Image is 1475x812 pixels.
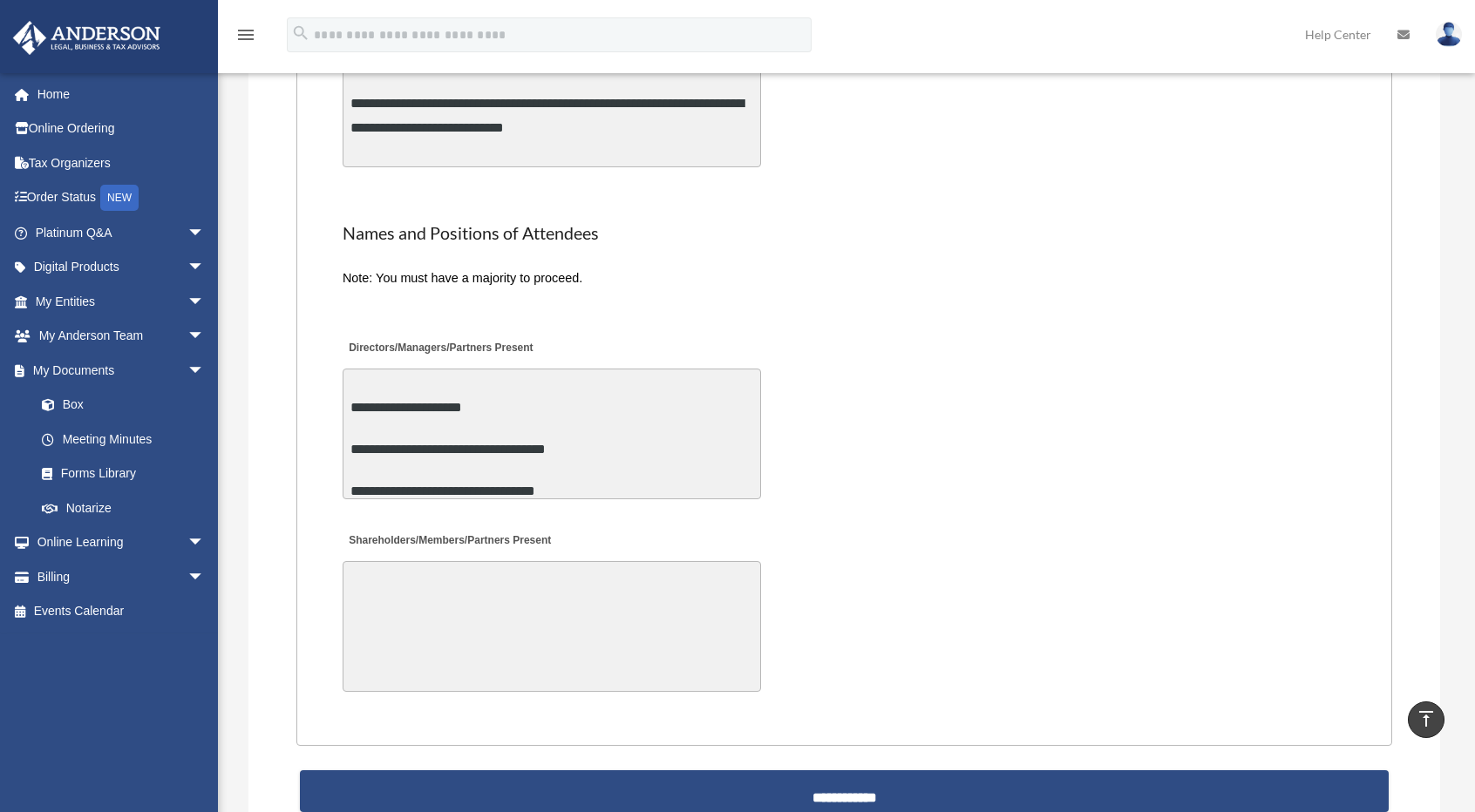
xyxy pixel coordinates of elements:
label: Shareholders/Members/Partners Present [343,529,555,552]
img: Anderson Advisors Platinum Portal [8,21,166,55]
a: My Entitiesarrow_drop_down [12,284,231,319]
a: Forms Library [24,457,231,491]
a: Platinum Q&Aarrow_drop_down [12,215,231,250]
a: My Documentsarrow_drop_down [12,353,231,388]
a: Box [24,388,231,423]
h2: Names and Positions of Attendees [343,221,1346,246]
a: Online Ordering [12,112,231,146]
i: menu [235,24,256,45]
span: arrow_drop_down [187,353,222,389]
span: arrow_drop_down [187,525,222,561]
a: Tax Organizers [12,145,231,180]
img: User Pic [1436,22,1462,47]
span: arrow_drop_down [187,319,222,355]
a: My Anderson Teamarrow_drop_down [12,319,231,354]
a: vertical_align_top [1408,701,1444,738]
span: arrow_drop_down [187,250,222,286]
span: arrow_drop_down [187,559,222,595]
a: Events Calendar [12,594,231,629]
a: Order StatusNEW [12,180,231,216]
label: Directors/Managers/Partners Present [343,337,538,361]
a: Billingarrow_drop_down [12,559,231,594]
i: vertical_align_top [1416,708,1437,729]
a: Online Learningarrow_drop_down [12,525,231,560]
i: search [291,24,310,43]
div: NEW [100,185,139,211]
a: Meeting Minutes [24,422,222,457]
a: menu [235,30,256,45]
span: Note: You must have a majority to proceed. [343,271,582,285]
a: Home [12,77,231,112]
a: Digital Productsarrow_drop_down [12,250,231,285]
a: Notarize [24,491,231,525]
span: arrow_drop_down [187,215,222,251]
span: arrow_drop_down [187,284,222,320]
